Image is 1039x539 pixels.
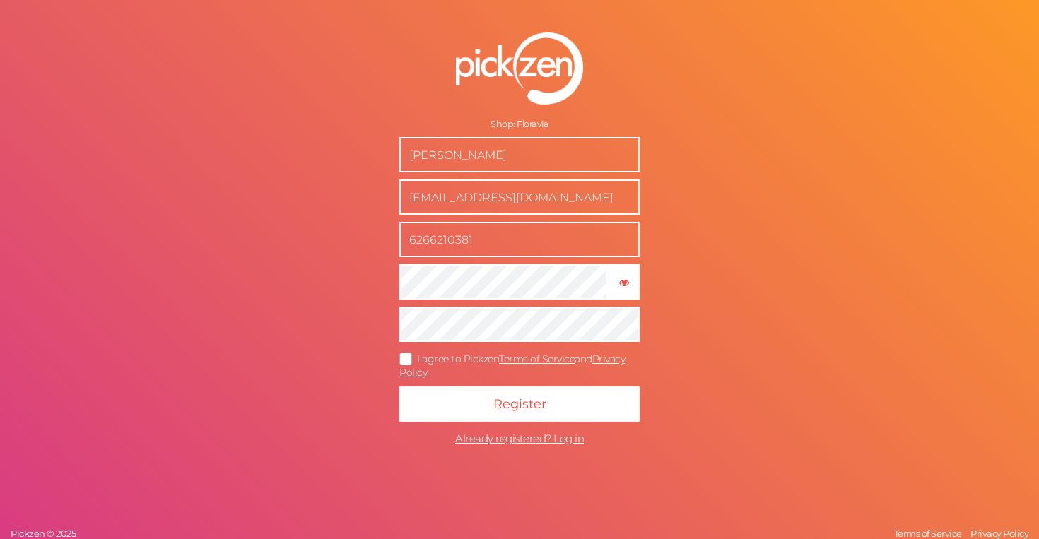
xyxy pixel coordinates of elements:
div: Shop: Floravia [399,119,640,130]
span: Privacy Policy [970,528,1028,539]
a: Pickzen © 2025 [7,528,79,539]
a: Privacy Policy [399,353,625,379]
button: Register [399,386,640,422]
span: I agree to Pickzen and . [399,353,625,379]
a: Terms of Service [499,353,575,365]
input: Name [399,137,640,172]
span: Register [493,396,546,412]
a: Terms of Service [891,528,965,539]
a: Privacy Policy [967,528,1032,539]
input: Phone [399,222,640,257]
span: Already registered? Log in [455,432,584,445]
input: Business e-mail [399,179,640,215]
span: Terms of Service [894,528,962,539]
img: pz-logo-white.png [456,32,583,105]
